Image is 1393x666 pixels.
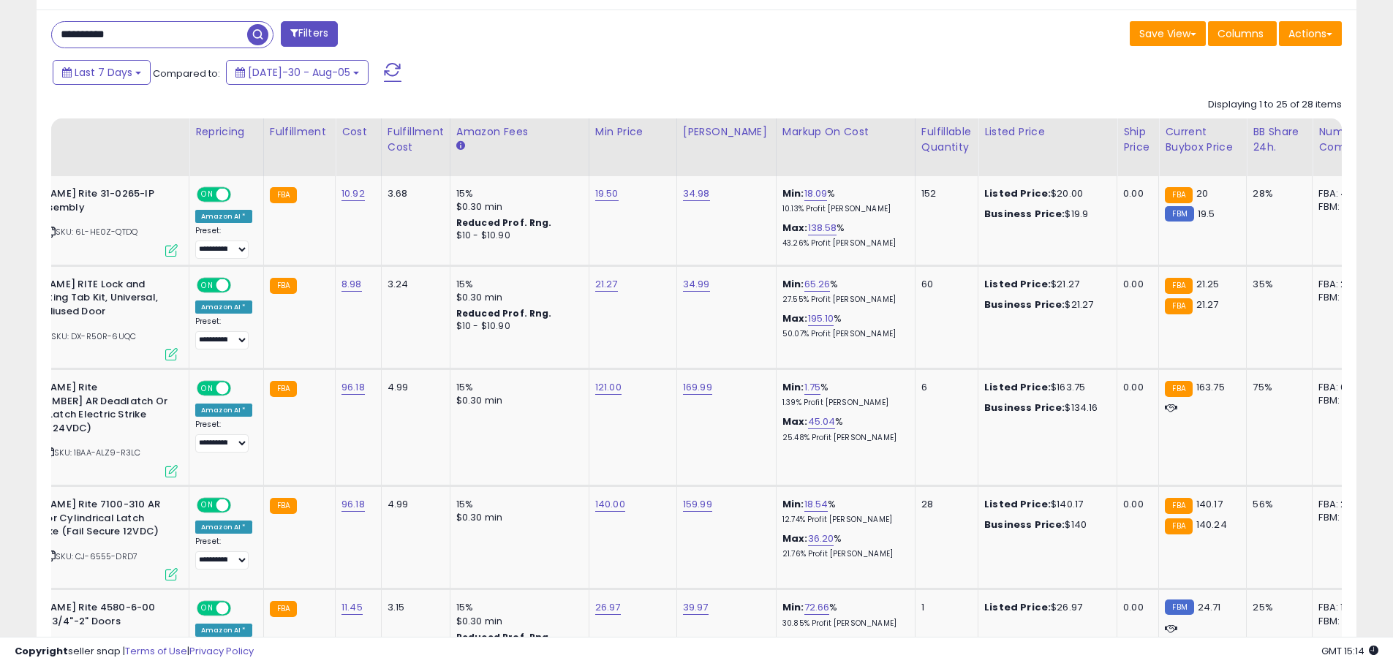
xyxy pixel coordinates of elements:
div: 28 [921,498,967,511]
a: 72.66 [804,600,830,615]
div: Preset: [195,537,252,569]
div: 56% [1253,498,1301,511]
a: 26.97 [595,600,621,615]
div: 3.24 [388,278,439,291]
div: [PERSON_NAME] [683,124,770,140]
div: 0.00 [1123,381,1147,394]
a: 21.27 [595,277,618,292]
span: 2025-08-13 15:14 GMT [1321,644,1378,658]
span: | SKU: CJ-6555-DRD7 [44,550,137,562]
b: Min: [782,277,804,291]
div: FBA: 0 [1318,381,1367,394]
b: Listed Price: [984,497,1051,511]
b: Reduced Prof. Rng. [456,307,552,319]
div: 4.99 [388,381,439,394]
button: Filters [281,21,338,47]
b: Min: [782,380,804,394]
div: 152 [921,187,967,200]
div: % [782,498,904,525]
a: 36.20 [808,531,834,546]
a: 121.00 [595,380,622,395]
b: Business Price: [984,401,1065,415]
div: $0.30 min [456,615,578,628]
div: $20.00 [984,187,1106,200]
span: 21.27 [1196,298,1219,311]
span: OFF [229,189,252,201]
b: Listed Price: [984,186,1051,200]
div: Preset: [195,226,252,259]
p: 43.26% Profit [PERSON_NAME] [782,238,904,249]
b: Business Price: [984,518,1065,531]
a: 96.18 [341,497,365,512]
div: 75% [1253,381,1301,394]
p: 12.74% Profit [PERSON_NAME] [782,515,904,525]
div: Amazon Fees [456,124,583,140]
div: Current Buybox Price [1165,124,1240,155]
div: Min Price [595,124,671,140]
span: | SKU: 1BAA-ALZ9-R3LC [42,447,141,458]
b: Max: [782,415,808,428]
small: Amazon Fees. [456,140,465,153]
div: 0.00 [1123,498,1147,511]
p: 21.76% Profit [PERSON_NAME] [782,549,904,559]
div: Ship Price [1123,124,1152,155]
span: OFF [229,499,252,512]
span: ON [198,499,216,512]
small: FBA [270,381,297,397]
div: % [782,278,904,305]
div: 6 [921,381,967,394]
a: 8.98 [341,277,362,292]
div: BB Share 24h. [1253,124,1306,155]
div: FBA: 1 [1318,601,1367,614]
div: $10 - $10.90 [456,230,578,242]
a: 96.18 [341,380,365,395]
b: Min: [782,600,804,614]
div: Fulfillment [270,124,329,140]
p: 1.39% Profit [PERSON_NAME] [782,398,904,408]
div: $0.30 min [456,291,578,304]
div: 25% [1253,601,1301,614]
div: 15% [456,278,578,291]
span: Last 7 Days [75,65,132,80]
button: Actions [1279,21,1342,46]
span: ON [198,189,216,201]
small: FBA [270,187,297,203]
div: 0.00 [1123,601,1147,614]
span: | SKU: DX-R50R-6UQC [39,330,136,342]
div: Cost [341,124,375,140]
span: OFF [229,602,252,615]
a: 10.92 [341,186,365,201]
small: FBM [1165,206,1193,222]
button: [DATE]-30 - Aug-05 [226,60,369,85]
p: 50.07% Profit [PERSON_NAME] [782,329,904,339]
div: % [782,222,904,249]
div: FBM: 4 [1318,511,1367,524]
div: Amazon AI * [195,404,252,417]
div: Amazon AI * [195,300,252,314]
b: Min: [782,497,804,511]
div: Fulfillment Cost [388,124,444,155]
a: 138.58 [808,221,837,235]
span: Columns [1218,26,1264,41]
button: Save View [1130,21,1206,46]
div: Repricing [195,124,257,140]
div: $140.17 [984,498,1106,511]
span: ON [198,382,216,395]
div: % [782,381,904,408]
a: 19.50 [595,186,619,201]
a: 34.98 [683,186,710,201]
div: Num of Comp. [1318,124,1372,155]
div: FBM: 8 [1318,200,1367,213]
span: 20 [1196,186,1208,200]
div: 4.99 [388,498,439,511]
p: 30.85% Profit [PERSON_NAME] [782,618,904,629]
div: Amazon AI * [195,210,252,223]
div: Listed Price [984,124,1111,140]
div: 3.68 [388,187,439,200]
button: Columns [1208,21,1277,46]
span: OFF [229,279,252,291]
b: Max: [782,221,808,235]
th: The percentage added to the cost of goods (COGS) that forms the calculator for Min & Max prices. [776,118,915,176]
div: $26.97 [984,601,1106,614]
div: $134.16 [984,401,1106,415]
